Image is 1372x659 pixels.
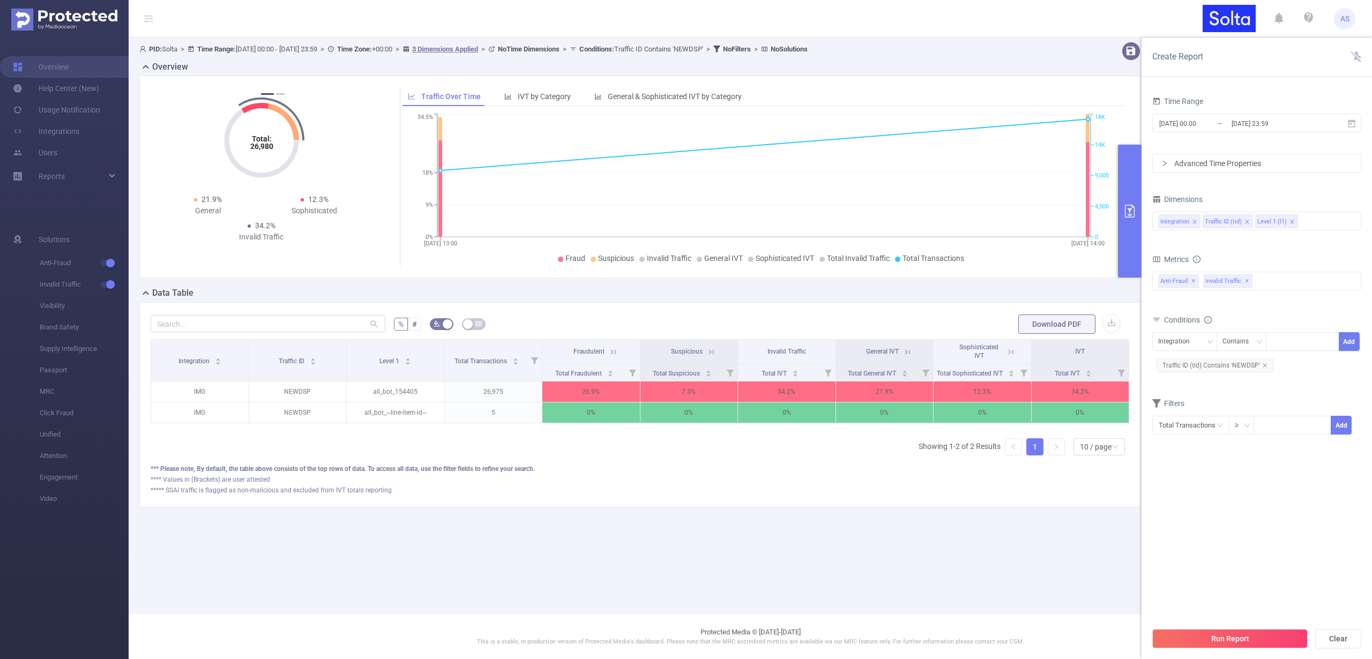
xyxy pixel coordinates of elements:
[518,92,571,101] span: IVT by Category
[40,252,129,274] span: Anti-Fraud
[901,369,907,372] i: icon: caret-up
[1152,255,1189,264] span: Metrics
[408,93,415,100] i: icon: line-chart
[934,402,1031,423] p: 0%
[1158,274,1199,288] span: Anti-Fraud
[347,402,444,423] p: all_bot_~line-item-id~
[1152,97,1203,106] span: Time Range
[579,45,614,53] b: Conditions :
[1192,219,1197,226] i: icon: close
[1048,438,1065,455] li: Next Page
[512,356,519,363] div: Sort
[1289,219,1295,226] i: icon: close
[417,114,433,121] tspan: 34.5%
[149,45,162,53] b: PID:
[379,357,401,365] span: Level 1
[827,254,890,263] span: Total Invalid Traffic
[1114,364,1129,381] i: Filter menu
[392,45,402,53] span: >
[607,372,613,376] i: icon: caret-down
[11,9,117,31] img: Protected Media
[1112,444,1119,451] i: icon: down
[792,369,798,372] i: icon: caret-up
[703,45,713,53] span: >
[573,348,605,355] span: Fraudulent
[151,475,1129,484] div: **** Values in (Brackets) are user attested
[40,445,129,467] span: Attention
[310,356,316,360] i: icon: caret-up
[151,464,1129,474] div: *** Please note, By default, the table above consists of the top rows of data. To access all data...
[542,402,640,423] p: 0%
[1095,141,1105,148] tspan: 14K
[445,402,542,423] p: 5
[1005,438,1022,455] li: Previous Page
[1235,416,1246,434] div: ≥
[1204,316,1212,324] i: icon: info-circle
[565,254,585,263] span: Fraud
[901,372,907,376] i: icon: caret-down
[1095,173,1109,179] tspan: 9,000
[771,45,808,53] b: No Solutions
[608,92,742,101] span: General & Sophisticated IVT by Category
[836,381,934,402] p: 21.9%
[261,93,274,95] button: 1
[405,356,411,363] div: Sort
[1203,274,1252,288] span: Invalid Traffic
[836,402,934,423] p: 0%
[723,45,751,53] b: No Filters
[151,381,249,402] p: IMG
[249,381,347,402] p: NEWDSP
[848,370,898,377] span: Total General IVT
[1160,215,1189,229] div: Integration
[139,45,808,53] span: Solta [DATE] 00:00 - [DATE] 23:59 +00:00
[1331,416,1352,435] button: Add
[594,93,602,100] i: icon: bar-chart
[1085,369,1092,375] div: Sort
[40,338,129,360] span: Supply Intelligence
[424,240,457,247] tspan: [DATE] 13:00
[1086,369,1092,372] i: icon: caret-up
[40,360,129,381] span: Passport
[1152,51,1203,62] span: Create Report
[40,317,129,338] span: Brand Safety
[1191,275,1196,288] span: ✕
[579,45,703,53] span: Traffic ID Contains 'NEWDSP'
[202,195,222,204] span: 21.9%
[640,402,738,423] p: 0%
[607,369,614,375] div: Sort
[1207,339,1213,346] i: icon: down
[1222,333,1256,350] div: Contains
[598,254,634,263] span: Suspicious
[317,45,327,53] span: >
[151,402,249,423] p: IMG
[40,488,129,510] span: Video
[215,361,221,364] i: icon: caret-down
[279,357,306,365] span: Traffic ID
[1071,240,1105,247] tspan: [DATE] 14:00
[426,234,433,241] tspan: 0%
[1008,369,1014,372] i: icon: caret-up
[1256,339,1263,346] i: icon: down
[1164,316,1212,324] span: Conditions
[13,99,100,121] a: Usage Notification
[959,343,998,360] span: Sophisticated IVT
[405,361,411,364] i: icon: caret-down
[512,356,518,360] i: icon: caret-up
[527,340,542,381] i: Filter menu
[1095,234,1098,241] tspan: 0
[129,613,1372,659] footer: Protected Media © [DATE]-[DATE]
[13,56,69,78] a: Overview
[934,381,1031,402] p: 12.3%
[498,45,560,53] b: No Time Dimensions
[1257,215,1287,229] div: Level 1 (l1)
[1095,114,1105,121] tspan: 18K
[542,381,640,402] p: 26.9%
[1339,332,1360,351] button: Add
[426,201,433,208] tspan: 9%
[653,370,702,377] span: Total Suspicious
[250,142,273,151] tspan: 26,980
[504,93,512,100] i: icon: bar-chart
[1027,439,1043,455] a: 1
[1203,214,1253,228] li: Traffic ID (tid)
[152,287,193,299] h2: Data Table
